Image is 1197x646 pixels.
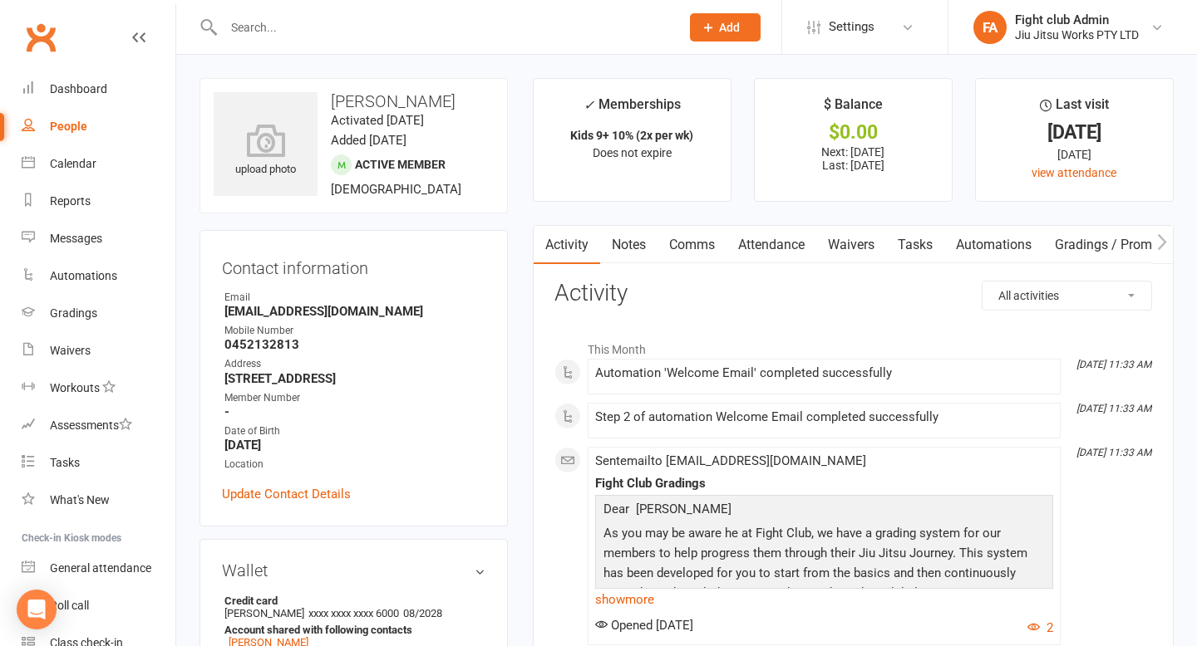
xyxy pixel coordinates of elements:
div: Gradings [50,306,97,320]
a: Messages [22,220,175,257]
div: General attendance [50,561,151,575]
a: Calendar [22,145,175,183]
div: Memberships [584,94,681,125]
i: [DATE] 11:33 AM [1076,403,1151,414]
span: Active member [355,158,446,171]
div: Reports [50,194,91,208]
a: Automations [944,226,1043,264]
div: Open Intercom Messenger [17,590,57,629]
div: Dashboard [50,82,107,95]
a: Assessments [22,407,175,444]
strong: [DATE] [224,438,485,453]
div: Location [224,457,485,472]
a: Activity [534,226,600,264]
h3: [PERSON_NAME] [214,92,494,110]
strong: - [224,404,485,419]
a: Comms [658,226,727,264]
strong: Account shared with following contacts [224,624,477,636]
a: Workouts [22,369,175,407]
h3: Activity [554,281,1152,306]
div: [DATE] [991,124,1158,141]
div: Assessments [50,418,132,432]
time: Activated [DATE] [331,113,424,128]
a: Waivers [22,332,175,369]
i: [DATE] 11:33 AM [1076,447,1151,458]
time: Added [DATE] [331,133,406,148]
p: Next: [DATE] Last: [DATE] [770,145,937,172]
div: upload photo [214,124,318,179]
strong: Credit card [224,595,477,607]
a: Attendance [727,226,816,264]
div: Date of Birth [224,423,485,439]
input: Search... [219,16,668,39]
div: What's New [50,493,110,507]
a: Automations [22,257,175,295]
div: Roll call [50,599,89,612]
div: Last visit [1040,94,1109,124]
div: Messages [50,232,102,245]
div: $0.00 [770,124,937,141]
div: Automations [50,269,117,282]
h3: Wallet [222,561,485,580]
div: $ Balance [824,94,883,124]
a: Dashboard [22,71,175,108]
div: Member Number [224,390,485,406]
div: Mobile Number [224,323,485,339]
a: Tasks [886,226,944,264]
span: xxxx xxxx xxxx 6000 [308,607,399,619]
a: Roll call [22,587,175,624]
li: This Month [554,332,1152,359]
a: Tasks [22,444,175,482]
a: Update Contact Details [222,484,351,504]
a: Clubworx [20,17,62,58]
span: Add [719,21,740,34]
div: Email [224,290,485,306]
a: Notes [600,226,658,264]
div: People [50,120,87,133]
i: [DATE] 11:33 AM [1076,359,1151,370]
strong: Kids 9+ 10% (2x per wk) [570,129,693,142]
a: show more [595,588,1053,611]
a: What's New [22,482,175,519]
div: Tasks [50,456,80,469]
div: Workouts [50,381,100,394]
span: [DEMOGRAPHIC_DATA] [331,182,461,197]
span: Settings [829,8,874,46]
button: Add [690,13,761,42]
span: Opened [DATE] [595,618,693,633]
div: Jiu Jitsu Works PTY LTD [1015,27,1139,42]
span: Sent email to [EMAIL_ADDRESS][DOMAIN_NAME] [595,453,866,468]
div: Automation 'Welcome Email' completed successfully [595,366,1053,380]
strong: [STREET_ADDRESS] [224,371,485,386]
div: [DATE] [991,145,1158,164]
div: FA [973,11,1007,44]
button: 2 [1027,618,1053,638]
div: Fight club Admin [1015,12,1139,27]
a: Waivers [816,226,886,264]
a: People [22,108,175,145]
a: view attendance [1032,166,1116,179]
strong: 0452132813 [224,337,485,352]
div: Step 2 of automation Welcome Email completed successfully [595,410,1053,424]
div: Calendar [50,157,96,170]
a: Reports [22,183,175,220]
a: Gradings [22,295,175,332]
h3: Contact information [222,252,485,277]
a: General attendance kiosk mode [22,550,175,587]
div: Fight Club Gradings [595,477,1053,491]
p: Dear [PERSON_NAME] [599,499,1049,523]
i: ✓ [584,97,594,113]
div: Waivers [50,344,91,357]
strong: [EMAIL_ADDRESS][DOMAIN_NAME] [224,304,485,319]
div: Address [224,356,485,372]
span: 08/2028 [403,607,442,619]
span: Does not expire [593,146,672,159]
